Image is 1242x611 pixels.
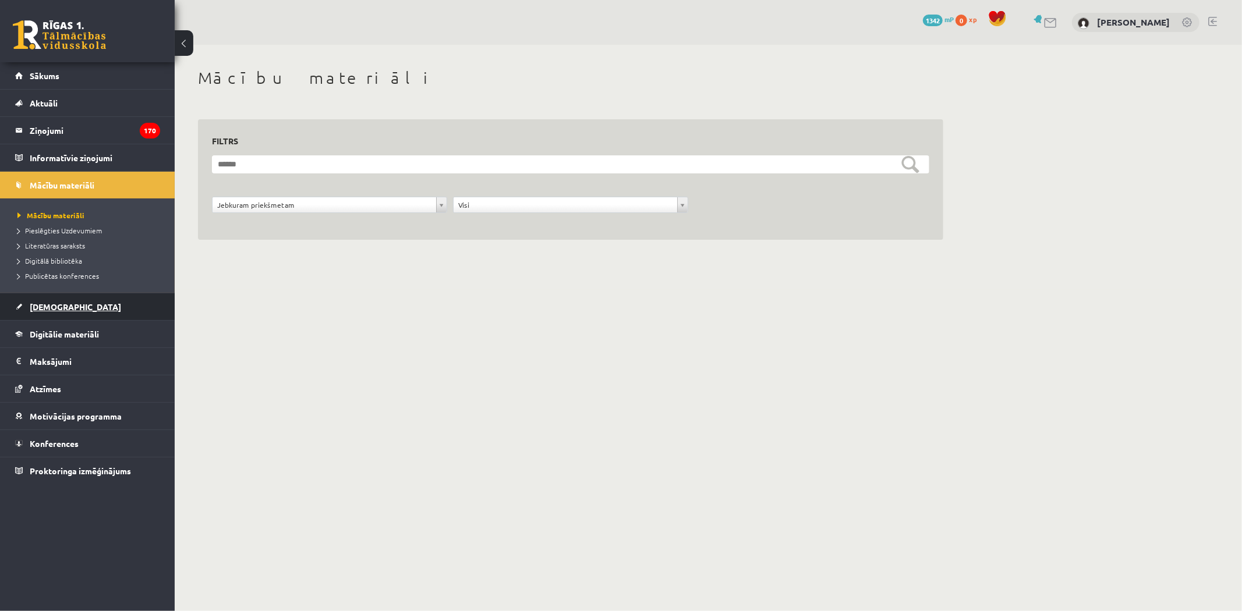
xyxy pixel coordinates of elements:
[458,197,673,212] span: Visi
[30,301,121,312] span: [DEMOGRAPHIC_DATA]
[30,180,94,190] span: Mācību materiāli
[17,255,163,266] a: Digitālā bibliotēka
[30,117,160,144] legend: Ziņojumi
[30,383,61,394] span: Atzīmes
[15,172,160,198] a: Mācību materiāli
[213,197,447,212] a: Jebkuram priekšmetam
[30,438,79,449] span: Konferences
[15,144,160,171] a: Informatīvie ziņojumi
[30,70,59,81] span: Sākums
[17,225,163,236] a: Pieslēgties Uzdevumiem
[454,197,688,212] a: Visi
[15,321,160,347] a: Digitālie materiāli
[30,348,160,375] legend: Maksājumi
[15,375,160,402] a: Atzīmes
[198,68,943,88] h1: Mācību materiāli
[15,403,160,429] a: Motivācijas programma
[15,430,160,457] a: Konferences
[13,20,106,49] a: Rīgas 1. Tālmācības vidusskola
[30,144,160,171] legend: Informatīvie ziņojumi
[956,15,982,24] a: 0 xp
[212,133,915,149] h3: Filtrs
[30,411,122,421] span: Motivācijas programma
[30,329,99,339] span: Digitālie materiāli
[217,197,431,212] span: Jebkuram priekšmetam
[17,271,99,280] span: Publicētas konferences
[15,117,160,144] a: Ziņojumi170
[30,466,131,476] span: Proktoringa izmēģinājums
[17,210,163,221] a: Mācību materiāli
[15,293,160,320] a: [DEMOGRAPHIC_DATA]
[15,90,160,116] a: Aktuāli
[17,256,82,265] span: Digitālā bibliotēka
[969,15,976,24] span: xp
[1078,17,1089,29] img: Paula Purīte
[17,211,84,220] span: Mācību materiāli
[923,15,954,24] a: 1342 mP
[30,98,58,108] span: Aktuāli
[956,15,967,26] span: 0
[17,226,102,235] span: Pieslēgties Uzdevumiem
[923,15,943,26] span: 1342
[15,457,160,484] a: Proktoringa izmēģinājums
[17,241,85,250] span: Literatūras saraksts
[15,62,160,89] a: Sākums
[1097,16,1170,28] a: [PERSON_NAME]
[17,271,163,281] a: Publicētas konferences
[140,123,160,138] i: 170
[17,240,163,251] a: Literatūras saraksts
[15,348,160,375] a: Maksājumi
[944,15,954,24] span: mP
